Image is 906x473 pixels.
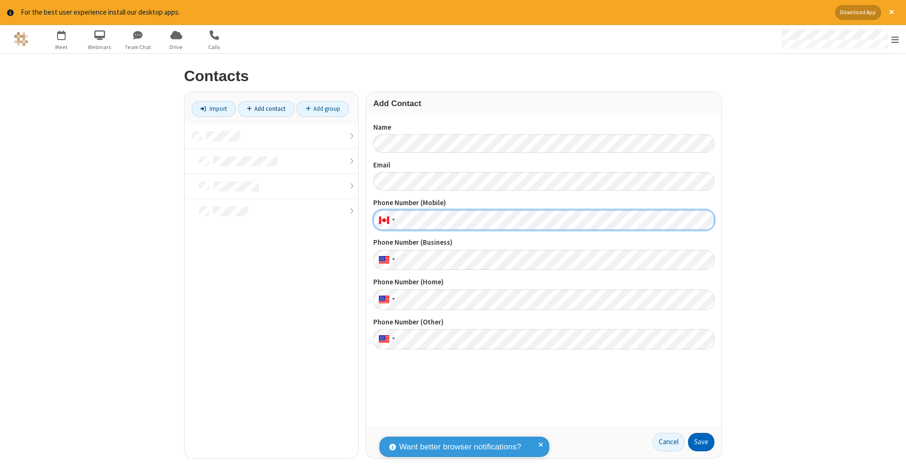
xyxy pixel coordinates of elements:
[120,43,156,51] span: Team Chat
[3,25,39,53] button: Logo
[373,329,398,349] div: United States: + 1
[373,290,398,310] div: United States: + 1
[835,5,881,20] button: Download App
[373,237,714,248] label: Phone Number (Business)
[184,68,722,84] h2: Contacts
[373,160,714,171] label: Email
[373,250,398,270] div: United States: + 1
[238,101,295,117] a: Add contact
[373,122,714,133] label: Name
[884,5,899,20] button: Close alert
[653,433,685,452] a: Cancel
[373,99,714,108] h3: Add Contact
[82,43,117,51] span: Webinars
[688,433,714,452] button: Save
[773,25,906,53] div: Open menu
[197,43,232,51] span: Calls
[373,277,714,288] label: Phone Number (Home)
[21,7,828,18] div: For the best user experience install our desktop apps.
[192,101,236,117] a: Import
[296,101,349,117] a: Add group
[159,43,194,51] span: Drive
[373,210,398,230] div: Canada: + 1
[14,32,28,46] img: QA Selenium DO NOT DELETE OR CHANGE
[373,317,714,328] label: Phone Number (Other)
[399,441,521,453] span: Want better browser notifications?
[44,43,79,51] span: Meet
[373,198,714,208] label: Phone Number (Mobile)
